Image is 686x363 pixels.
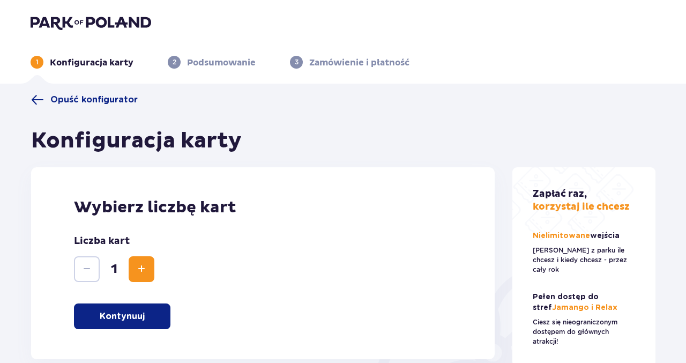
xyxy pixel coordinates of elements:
p: korzystaj ile chcesz [533,188,630,213]
img: Park of Poland logo [31,15,151,30]
p: Nielimitowane [533,231,622,241]
p: Wybierz liczbę kart [74,197,452,218]
p: 2 [173,57,176,67]
p: Kontynuuj [100,310,145,322]
span: Zapłać raz, [533,188,587,200]
p: Liczba kart [74,235,130,248]
a: Opuść konfigurator [31,93,138,106]
p: Jamango i Relax [533,292,636,313]
p: Konfiguracja karty [50,57,133,69]
span: 1 [102,261,126,277]
p: Podsumowanie [187,57,256,69]
span: Opuść konfigurator [50,94,138,106]
p: Zamówienie i płatność [309,57,409,69]
span: wejścia [590,232,620,240]
button: Kontynuuj [74,303,170,329]
button: Zwiększ [129,256,154,282]
p: 1 [36,57,39,67]
h1: Konfiguracja karty [31,128,242,154]
p: 3 [295,57,299,67]
p: [PERSON_NAME] z parku ile chcesz i kiedy chcesz - przez cały rok [533,246,636,275]
div: 3Zamówienie i płatność [290,56,409,69]
div: 1Konfiguracja karty [31,56,133,69]
span: Pełen dostęp do stref [533,293,599,312]
button: Zmniejsz [74,256,100,282]
p: Ciesz się nieograniczonym dostępem do głównych atrakcji! [533,317,636,346]
div: 2Podsumowanie [168,56,256,69]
